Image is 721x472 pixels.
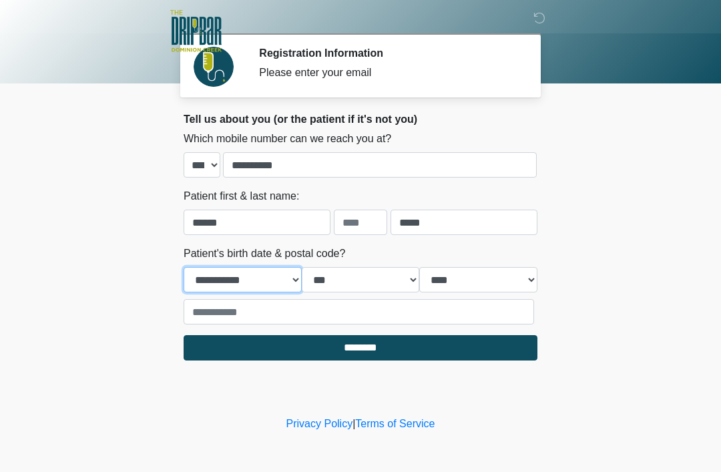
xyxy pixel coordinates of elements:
a: | [352,418,355,429]
img: Agent Avatar [194,47,234,87]
label: Patient's birth date & postal code? [184,246,345,262]
label: Patient first & last name: [184,188,299,204]
label: Which mobile number can we reach you at? [184,131,391,147]
a: Privacy Policy [286,418,353,429]
img: The DRIPBaR - San Antonio Dominion Creek Logo [170,10,222,54]
h2: Tell us about you (or the patient if it's not you) [184,113,537,126]
div: Please enter your email [259,65,517,81]
a: Terms of Service [355,418,435,429]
